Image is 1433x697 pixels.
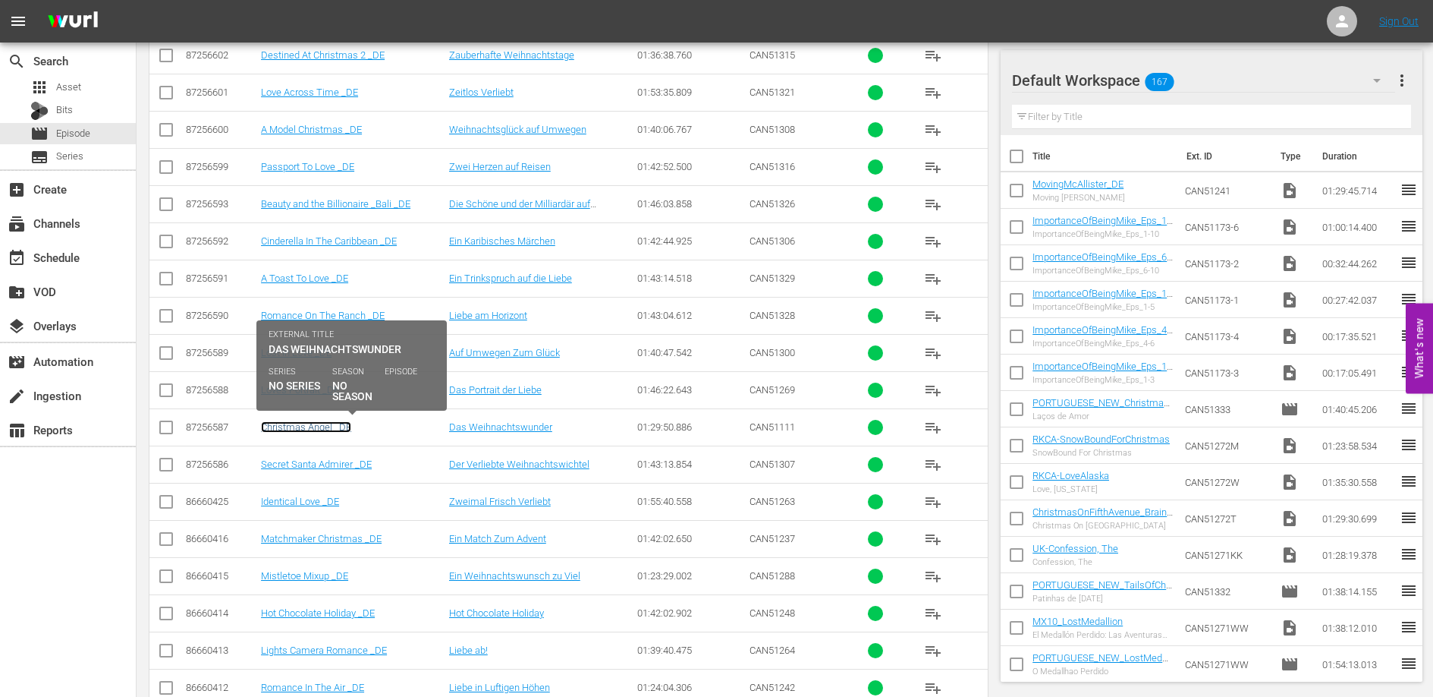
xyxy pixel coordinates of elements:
span: CAN51237 [749,533,795,544]
td: 01:38:12.010 [1316,610,1400,646]
a: A Toast To Love _DE [261,273,348,284]
span: Reports [8,421,26,440]
a: PORTUGUESE_NEW_LostMedallion [1032,652,1172,675]
td: 00:17:05.491 [1316,355,1400,391]
button: playlist_add [915,409,951,446]
td: 00:32:44.262 [1316,245,1400,282]
td: CAN51241 [1179,172,1274,209]
button: playlist_add [915,446,951,483]
a: Ein Karibisches Märchen [449,235,555,247]
div: 86660413 [186,645,256,656]
span: CAN51300 [749,347,795,358]
td: CAN51173-2 [1179,245,1274,282]
div: 87256590 [186,310,256,321]
span: playlist_add [924,232,942,251]
a: Beauty and the Billionaire _Bali _DE [261,198,410,210]
span: playlist_add [924,121,942,139]
span: Channels [8,215,26,233]
span: Episode [1281,655,1299,673]
button: playlist_add [915,260,951,297]
button: playlist_add [915,112,951,148]
a: Lights Camera Romance _DE [261,645,387,656]
div: 01:40:47.542 [637,347,746,358]
a: Loves Portrait _DE [261,384,339,396]
span: reorder [1400,363,1418,381]
span: Video [1281,437,1299,455]
button: playlist_add [915,521,951,557]
a: ImportanceOfBeingMike_Eps_6-10 [1032,251,1173,274]
span: Ingestion [8,387,26,405]
span: CAN51111 [749,421,795,433]
span: playlist_add [924,270,942,288]
td: CAN51173-4 [1179,318,1274,355]
button: playlist_add [915,595,951,632]
div: 87256600 [186,124,256,135]
td: CAN51173-6 [1179,209,1274,245]
span: Video [1281,181,1299,200]
span: playlist_add [924,604,942,623]
span: CAN51326 [749,198,795,210]
span: Create [8,181,26,199]
a: ImportanceOfBeingMike_Eps_4-6 [1032,324,1173,347]
span: CAN51248 [749,607,795,619]
a: UK-Confession, The [1032,543,1118,554]
div: 01:43:13.854 [637,459,746,470]
div: ImportanceOfBeingMike_Eps_6-10 [1032,266,1173,276]
span: Automation [8,353,26,371]
a: Zweimal Frisch Verliebt [449,496,551,507]
a: MX10_LostMedallion [1032,616,1123,627]
span: reorder [1400,545,1418,563]
span: Video [1281,364,1299,382]
div: Patinhas de [DATE] [1032,594,1173,604]
a: Liebe ab! [449,645,488,656]
span: Video [1281,473,1299,491]
div: Confession, The [1032,557,1118,567]
span: reorder [1400,254,1418,272]
span: playlist_add [924,307,942,325]
a: Liebe am Horizont [449,310,527,321]
a: Weihnachtsglück auf Umwegen [449,124,586,135]
th: Type [1271,135,1313,178]
button: playlist_add [915,149,951,185]
div: 87256588 [186,384,256,396]
td: 01:40:45.206 [1316,391,1400,427]
a: Hot Chocolate Holiday [449,607,544,619]
div: El Medallón Perdido: Las Aventuras de [PERSON_NAME] [1032,630,1173,640]
a: ImportanceOfBeingMike_Eps_1-3 [1032,361,1173,383]
div: 86660414 [186,607,256,619]
td: 01:54:13.013 [1316,646,1400,683]
span: reorder [1400,509,1418,527]
div: 01:23:29.002 [637,570,746,582]
div: 01:42:44.925 [637,235,746,247]
span: reorder [1400,181,1418,199]
a: Hot Chocolate Holiday _DE [261,607,375,619]
button: playlist_add [915,484,951,520]
span: CAN51307 [749,459,795,470]
div: ImportanceOfBeingMike_Eps_1-10 [1032,229,1173,239]
span: CAN51315 [749,49,795,61]
td: 01:29:30.699 [1316,500,1400,537]
td: 01:23:58.534 [1316,427,1400,464]
a: PORTUGUESE_NEW_TailsOfChristmas [1032,579,1172,602]
div: 87256589 [186,347,256,358]
a: Auf Umwegen Zum Glück [449,347,560,358]
span: reorder [1400,326,1418,345]
div: 01:55:40.558 [637,496,746,507]
span: CAN51316 [749,161,795,172]
div: Love, [US_STATE] [1032,484,1109,494]
span: playlist_add [924,642,942,660]
a: Lost In Love _DE [261,347,332,358]
td: CAN51271WW [1179,610,1274,646]
a: Liebe in Luftigen Höhen [449,682,550,693]
div: 01:43:04.612 [637,310,746,321]
button: more_vert [1393,62,1411,99]
span: CAN51242 [749,682,795,693]
a: Das Weihnachtswunder [449,421,552,433]
span: CAN51321 [749,87,795,98]
div: 87256587 [186,421,256,433]
a: ChristmasOnFifthAvenue_BrainPower [1032,506,1173,529]
td: CAN51173-1 [1179,282,1274,318]
td: 00:27:42.037 [1316,282,1400,318]
a: Die Schöne und der Milliardär auf [GEOGRAPHIC_DATA] [449,198,596,221]
span: menu [9,12,27,30]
